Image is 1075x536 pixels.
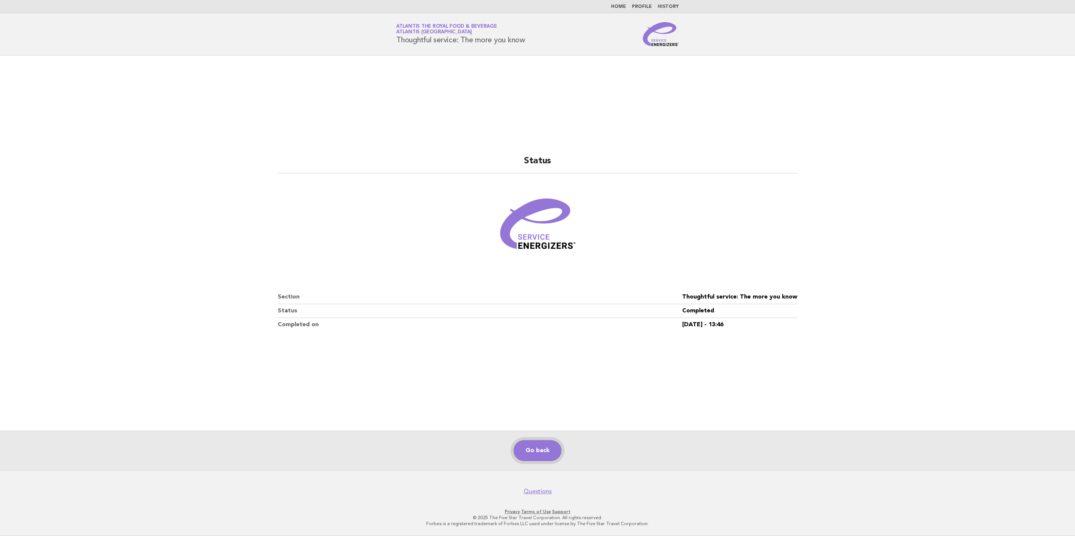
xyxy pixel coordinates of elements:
dt: Completed on [278,318,682,331]
a: History [658,4,679,9]
span: Atlantis [GEOGRAPHIC_DATA] [396,30,472,35]
dd: [DATE] - 13:46 [682,318,797,331]
a: Go back [514,440,561,461]
a: Home [611,4,626,9]
h2: Status [278,155,797,173]
p: © 2025 The Five Star Travel Corporation. All rights reserved. [308,515,767,521]
dt: Status [278,304,682,318]
a: Support [552,509,570,514]
dd: Completed [682,304,797,318]
dd: Thoughtful service: The more you know [682,290,797,304]
p: Forbes is a registered trademark of Forbes LLC used under license by The Five Star Travel Corpora... [308,521,767,527]
p: · · [308,509,767,515]
a: Privacy [505,509,520,514]
img: Verified [493,182,582,272]
a: Terms of Use [521,509,551,514]
a: Profile [632,4,652,9]
h1: Thoughtful service: The more you know [396,24,525,44]
a: Questions [524,488,552,495]
img: Service Energizers [643,22,679,46]
dt: Section [278,290,682,304]
a: Atlantis the Royal Food & BeverageAtlantis [GEOGRAPHIC_DATA] [396,24,497,34]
